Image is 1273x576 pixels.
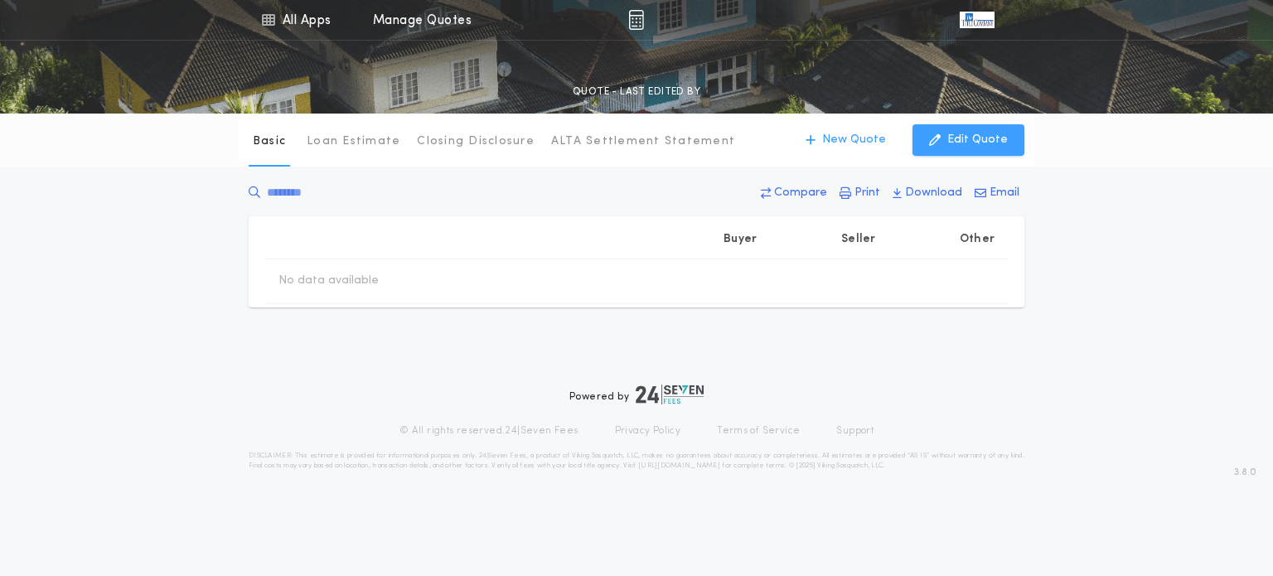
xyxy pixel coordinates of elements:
a: Terms of Service [717,424,800,438]
p: Closing Disclosure [417,133,535,150]
p: Loan Estimate [307,133,400,150]
button: Edit Quote [912,124,1024,156]
img: img [628,10,644,30]
td: No data available [265,259,392,303]
p: Basic [253,133,286,150]
a: [URL][DOMAIN_NAME] [638,462,720,469]
p: DISCLAIMER: This estimate is provided for informational purposes only. 24|Seven Fees, a product o... [249,451,1024,471]
button: Download [888,178,967,208]
img: vs-icon [960,12,995,28]
p: Edit Quote [947,132,1008,148]
p: © All rights reserved. 24|Seven Fees [399,424,578,438]
a: Support [836,424,874,438]
p: Compare [774,185,827,201]
button: New Quote [789,124,903,156]
p: Download [905,185,962,201]
div: Powered by [569,385,704,404]
p: Print [854,185,880,201]
button: Print [835,178,885,208]
a: Privacy Policy [615,424,681,438]
p: QUOTE - LAST EDITED BY [573,84,700,100]
p: Other [960,231,995,248]
p: Buyer [724,231,757,248]
p: Seller [841,231,876,248]
img: logo [636,385,704,404]
p: New Quote [822,132,886,148]
button: Compare [756,178,832,208]
button: Email [970,178,1024,208]
span: 3.8.0 [1234,465,1256,480]
p: Email [990,185,1019,201]
p: ALTA Settlement Statement [551,133,735,150]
